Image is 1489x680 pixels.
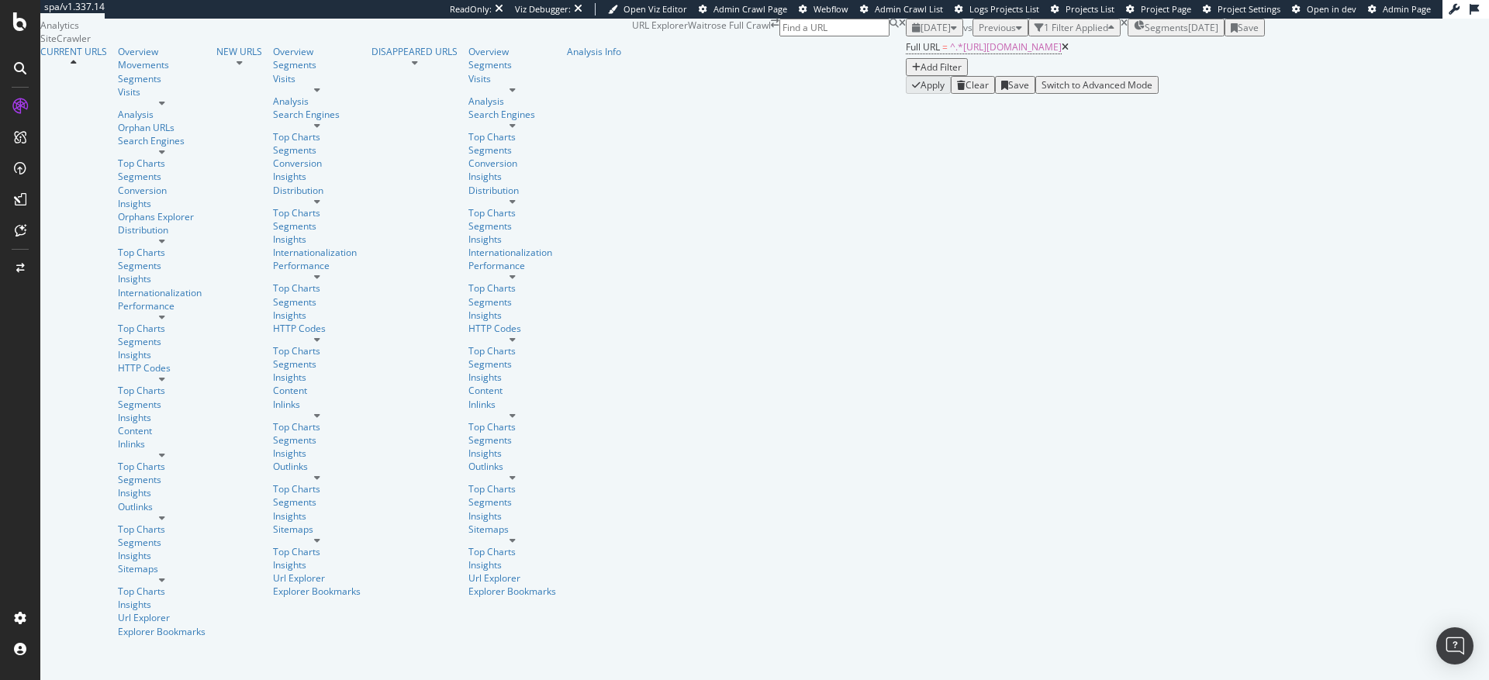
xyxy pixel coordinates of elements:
[273,281,361,295] a: Top Charts
[118,424,206,437] a: Content
[979,21,1016,34] span: Previous
[515,3,571,16] div: Viz Debugger:
[273,482,361,495] a: Top Charts
[468,384,556,397] a: Content
[468,45,556,58] a: Overview
[468,447,556,460] div: Insights
[973,19,1028,36] button: Previous
[273,72,361,85] a: Visits
[468,281,556,295] a: Top Charts
[468,420,556,433] div: Top Charts
[468,460,556,473] a: Outlinks
[273,206,361,219] a: Top Charts
[118,259,206,272] a: Segments
[273,495,361,509] a: Segments
[273,233,361,246] div: Insights
[468,157,556,170] a: Conversion
[963,21,973,34] span: vs
[921,21,951,34] span: 2025 Aug. 27th
[468,398,556,411] a: Inlinks
[118,108,206,121] a: Analysis
[118,585,206,598] div: Top Charts
[118,523,206,536] a: Top Charts
[906,76,951,94] button: Apply
[118,121,206,134] div: Orphan URLs
[40,32,632,45] div: SiteCrawler
[273,447,361,460] a: Insights
[468,545,556,558] div: Top Charts
[969,3,1039,15] span: Logs Projects List
[1218,3,1280,15] span: Project Settings
[1008,78,1029,91] div: Save
[273,571,361,585] div: Url Explorer
[118,134,206,147] a: Search Engines
[468,433,556,447] a: Segments
[273,95,361,108] div: Analysis
[468,295,556,309] a: Segments
[273,295,361,309] a: Segments
[1121,19,1128,28] div: times
[468,509,556,523] div: Insights
[273,585,361,598] a: Explorer Bookmarks
[468,130,556,143] div: Top Charts
[624,3,687,15] span: Open Viz Editor
[699,3,787,16] a: Admin Crawl Page
[273,259,361,272] a: Performance
[468,72,556,85] a: Visits
[118,411,206,424] a: Insights
[118,460,206,473] div: Top Charts
[118,197,206,210] a: Insights
[713,3,787,15] span: Admin Crawl Page
[273,157,361,170] div: Conversion
[273,58,361,71] a: Segments
[118,437,206,450] a: Inlinks
[951,76,995,94] button: Clear
[118,335,206,348] a: Segments
[468,371,556,384] a: Insights
[468,170,556,183] a: Insights
[1436,627,1473,664] div: Open Intercom Messenger
[118,536,206,549] div: Segments
[468,322,556,335] a: HTTP Codes
[118,598,206,611] div: Insights
[118,45,206,58] a: Overview
[468,233,556,246] div: Insights
[450,3,492,16] div: ReadOnly:
[632,19,688,32] div: URL Explorer
[468,357,556,371] a: Segments
[118,223,206,236] a: Distribution
[273,309,361,322] div: Insights
[273,143,361,157] a: Segments
[955,3,1039,16] a: Logs Projects List
[118,625,206,638] a: Explorer Bookmarks
[273,219,361,233] a: Segments
[567,45,621,58] div: Analysis Info
[468,482,556,495] a: Top Charts
[273,420,361,433] div: Top Charts
[118,486,206,499] a: Insights
[118,170,206,183] a: Segments
[118,246,206,259] a: Top Charts
[40,19,632,32] div: Analytics
[118,85,206,98] a: Visits
[273,170,361,183] a: Insights
[468,95,556,108] a: Analysis
[118,611,206,624] div: Url Explorer
[273,184,361,197] a: Distribution
[468,108,556,121] a: Search Engines
[118,348,206,361] div: Insights
[966,78,989,91] div: Clear
[468,58,556,71] a: Segments
[273,371,361,384] a: Insights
